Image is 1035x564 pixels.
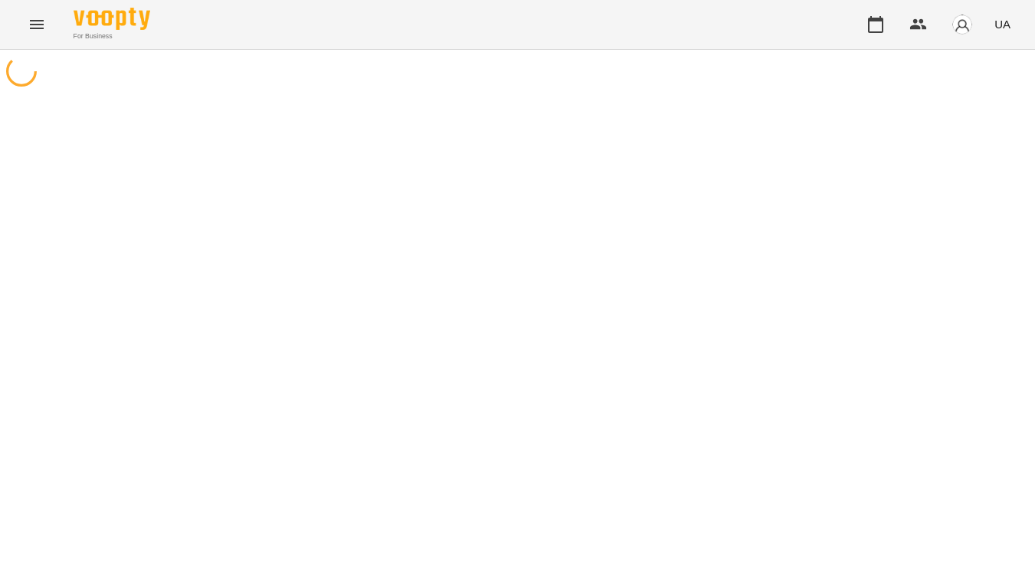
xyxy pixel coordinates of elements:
span: UA [994,16,1010,32]
span: For Business [74,31,150,41]
img: Voopty Logo [74,8,150,30]
button: UA [988,10,1017,38]
button: Menu [18,6,55,43]
img: avatar_s.png [951,14,973,35]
